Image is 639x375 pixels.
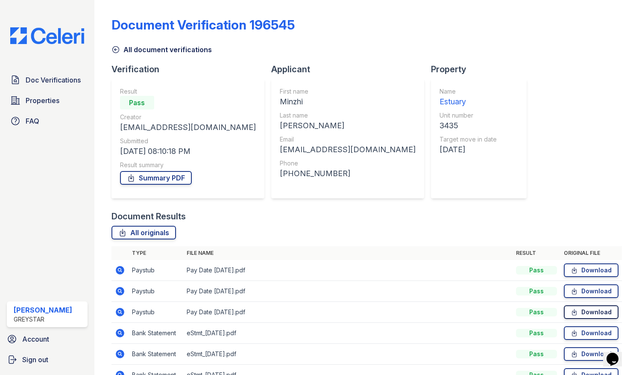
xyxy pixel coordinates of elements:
div: Pass [516,329,557,337]
a: Download [564,305,618,319]
td: Bank Statement [129,344,183,365]
div: [DATE] 08:10:18 PM [120,145,256,157]
div: Document Results [111,210,186,222]
div: Unit number [440,111,497,120]
div: Pass [516,287,557,295]
a: Summary PDF [120,171,192,185]
a: Download [564,284,618,298]
div: Minzhi [280,96,416,108]
div: Result summary [120,161,256,169]
div: Verification [111,63,271,75]
a: Properties [7,92,88,109]
a: All originals [111,226,176,239]
div: Result [120,87,256,96]
div: Pass [516,266,557,275]
div: 3435 [440,120,497,132]
td: Pay Date [DATE].pdf [183,302,513,323]
div: Greystar [14,315,72,324]
div: [DATE] [440,144,497,156]
th: Original file [560,246,622,260]
div: Applicant [271,63,431,75]
div: Pass [120,96,154,109]
a: Doc Verifications [7,71,88,89]
td: Pay Date [DATE].pdf [183,260,513,281]
a: Download [564,326,618,340]
span: Doc Verifications [26,75,81,85]
a: FAQ [7,112,88,130]
span: Sign out [22,354,48,365]
div: First name [280,87,416,96]
a: Download [564,347,618,361]
a: All document verifications [111,44,212,55]
a: Download [564,263,618,277]
td: Bank Statement [129,323,183,344]
td: Paystub [129,281,183,302]
th: Result [513,246,560,260]
div: Estuary [440,96,497,108]
span: Properties [26,95,59,106]
div: Target move in date [440,135,497,144]
span: FAQ [26,116,39,126]
div: Last name [280,111,416,120]
td: Paystub [129,302,183,323]
div: Pass [516,308,557,316]
div: Submitted [120,137,256,145]
th: Type [129,246,183,260]
div: Phone [280,159,416,168]
td: Paystub [129,260,183,281]
a: Account [3,331,91,348]
div: Creator [120,113,256,121]
div: Email [280,135,416,144]
div: [EMAIL_ADDRESS][DOMAIN_NAME] [120,121,256,133]
div: Pass [516,350,557,358]
span: Account [22,334,49,344]
div: [PERSON_NAME] [14,305,72,315]
div: [PHONE_NUMBER] [280,168,416,180]
div: [PERSON_NAME] [280,120,416,132]
td: Pay Date [DATE].pdf [183,281,513,302]
a: Name Estuary [440,87,497,108]
iframe: chat widget [603,341,630,366]
a: Sign out [3,351,91,368]
td: eStmt_[DATE].pdf [183,323,513,344]
img: CE_Logo_Blue-a8612792a0a2168367f1c8372b55b34899dd931a85d93a1a3d3e32e68fde9ad4.png [3,27,91,44]
th: File name [183,246,513,260]
div: Document Verification 196545 [111,17,295,32]
div: [EMAIL_ADDRESS][DOMAIN_NAME] [280,144,416,156]
div: Property [431,63,533,75]
td: eStmt_[DATE].pdf [183,344,513,365]
div: Name [440,87,497,96]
